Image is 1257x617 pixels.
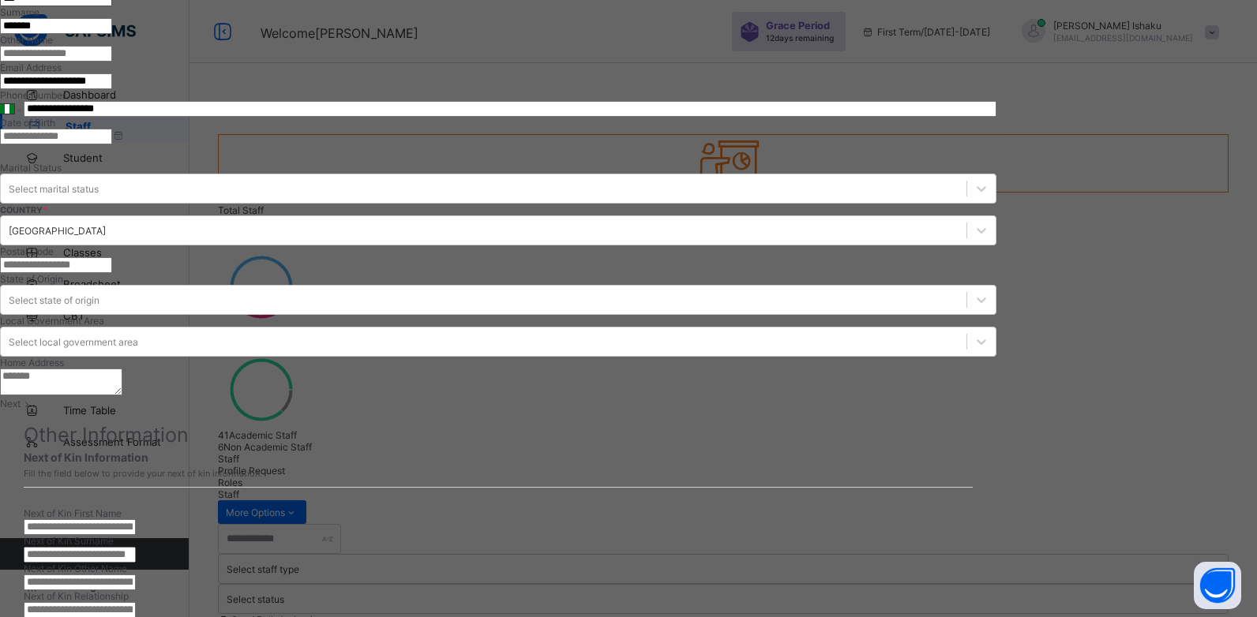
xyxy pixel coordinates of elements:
span: Next of Kin Information [24,451,973,464]
label: Next of Kin Surname [24,535,114,547]
div: [GEOGRAPHIC_DATA] [9,224,106,236]
button: Open asap [1194,562,1241,609]
span: Other Information [24,423,189,447]
label: Next of Kin Relationship [24,590,129,602]
span: Fill the field below to provide your next of kin information. [24,468,973,479]
div: Select local government area [9,335,138,347]
label: Next of Kin First Name [24,507,122,519]
div: Select state of origin [9,294,99,305]
label: Next of Kin Other Name [24,563,127,574]
div: Select marital status [9,182,99,194]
